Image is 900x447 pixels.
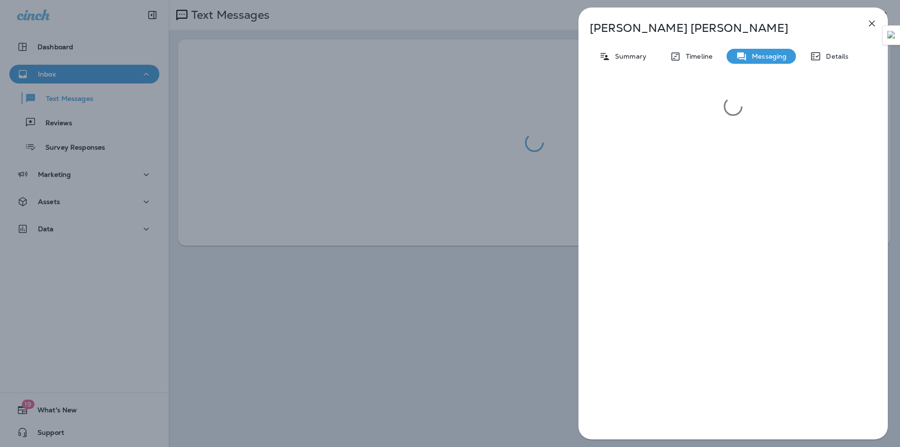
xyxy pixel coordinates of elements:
p: Details [821,53,848,60]
p: [PERSON_NAME] [PERSON_NAME] [590,22,846,35]
p: Summary [610,53,646,60]
img: Detect Auto [887,31,896,39]
p: Messaging [747,53,787,60]
p: Timeline [681,53,712,60]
